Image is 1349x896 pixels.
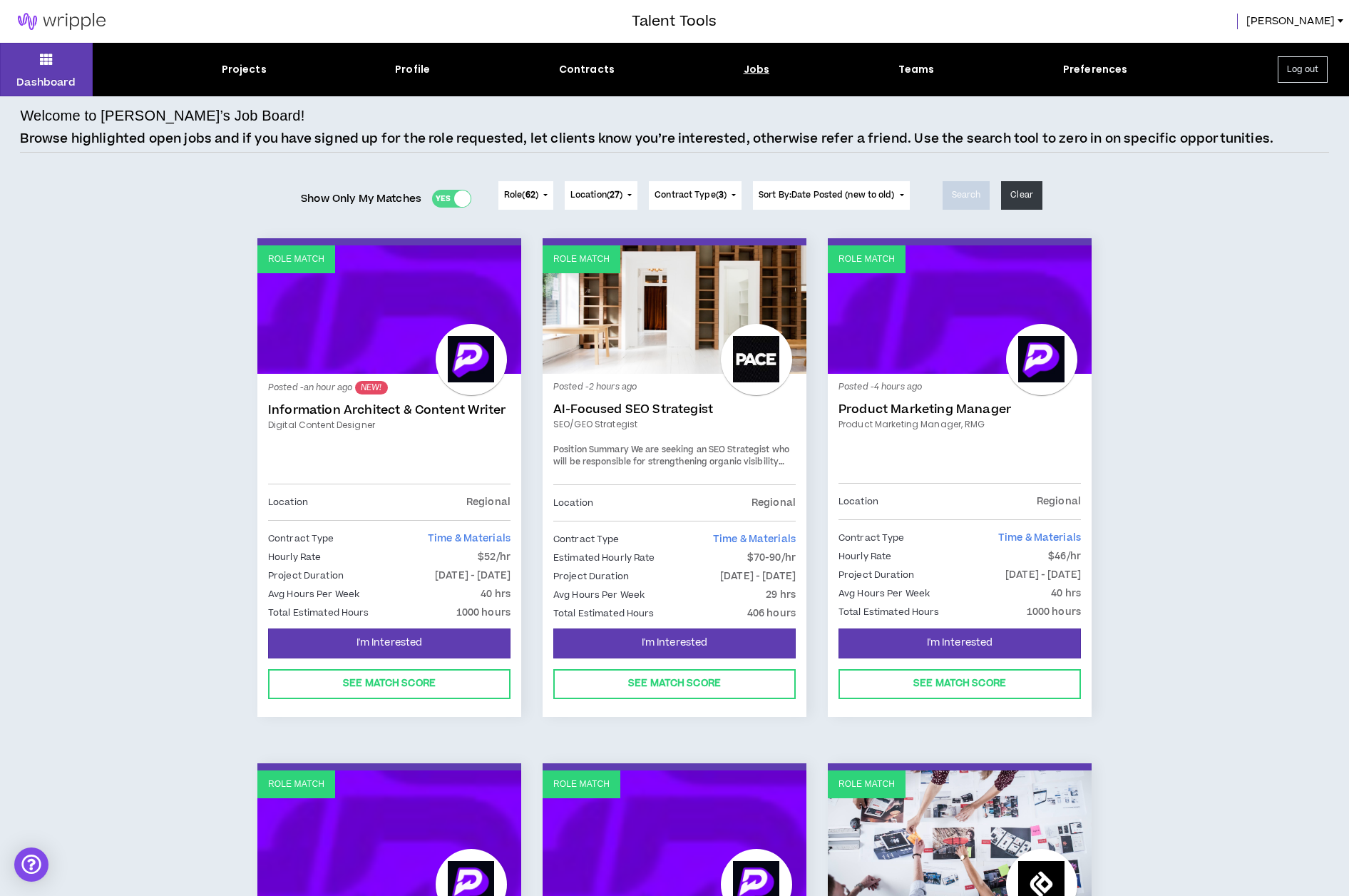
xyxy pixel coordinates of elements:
p: Project Duration [553,569,629,584]
p: $46/hr [1048,549,1081,564]
span: Time & Materials [998,531,1081,545]
p: Total Estimated Hours [553,606,655,621]
a: Product Marketing Manager, RMG [838,418,1081,431]
p: Total Estimated Hours [268,605,369,621]
span: 3 [719,189,724,201]
p: Contract Type [838,530,905,546]
strong: Position Summary [553,444,629,456]
span: Contract Type ( ) [655,189,727,202]
p: 1000 hours [456,605,511,621]
button: Location(27) [565,181,637,210]
a: Role Match [543,245,806,374]
button: See Match Score [553,669,796,699]
a: Role Match [257,245,521,374]
p: Posted - 4 hours ago [838,381,1081,394]
p: Contract Type [553,531,620,547]
button: Role(62) [498,181,553,210]
button: I'm Interested [838,628,1081,658]
p: Avg Hours Per Week [838,586,930,601]
span: [PERSON_NAME] [1246,14,1335,29]
button: Log out [1278,56,1328,83]
p: $70-90/hr [747,550,796,566]
h3: Talent Tools [632,11,717,32]
p: Dashboard [16,75,76,90]
p: Location [268,494,308,510]
p: Total Estimated Hours [838,604,940,620]
span: We are seeking an SEO Strategist who will be responsible for strengthening organic visibility and... [553,444,789,594]
p: 40 hrs [1051,586,1081,601]
h4: Welcome to [PERSON_NAME]’s Job Board! [20,105,304,126]
p: Avg Hours Per Week [553,587,645,603]
p: 1000 hours [1027,604,1081,620]
div: Teams [898,62,935,77]
p: [DATE] - [DATE] [435,568,511,584]
p: [DATE] - [DATE] [1005,567,1081,583]
p: Hourly Rate [268,549,321,565]
button: I'm Interested [268,628,511,658]
span: I'm Interested [357,636,423,650]
p: Browse highlighted open jobs and if you have signed up for the role requested, let clients know y... [20,130,1273,148]
a: Product Marketing Manager [838,402,1081,417]
p: Role Match [268,253,324,266]
span: Show Only My Matches [301,188,421,210]
p: Regional [466,494,511,510]
div: Preferences [1063,62,1128,77]
sup: NEW! [355,381,387,394]
button: Contract Type(3) [649,181,742,210]
span: I'm Interested [642,636,708,650]
p: 29 hrs [766,587,796,603]
p: Project Duration [268,568,344,584]
span: Sort By: Date Posted (new to old) [759,189,895,201]
span: I'm Interested [927,636,993,650]
p: Role Match [268,778,324,791]
button: See Match Score [838,669,1081,699]
p: Project Duration [838,567,914,583]
p: Estimated Hourly Rate [553,550,655,566]
p: 406 hours [747,606,796,621]
span: 62 [525,189,535,201]
span: Location ( ) [570,189,622,202]
p: Role Match [553,778,610,791]
button: Clear [1001,181,1042,210]
a: AI-Focused SEO Strategist [553,402,796,417]
button: See Match Score [268,669,511,699]
p: Posted - an hour ago [268,381,511,394]
p: Regional [1037,494,1081,509]
div: Contracts [559,62,615,77]
p: Role Match [553,253,610,266]
p: Regional [752,495,796,511]
button: Search [943,181,990,210]
button: Sort By:Date Posted (new to old) [753,181,910,210]
a: Information Architect & Content Writer [268,403,511,417]
p: Contract Type [268,531,334,546]
span: Time & Materials [713,532,796,546]
p: Avg Hours Per Week [268,586,359,602]
a: Role Match [828,245,1092,374]
p: Role Match [838,778,895,791]
div: Profile [395,62,430,77]
div: Projects [222,62,267,77]
p: $52/hr [478,549,511,565]
a: SEO/GEO Strategist [553,418,796,431]
a: Digital Content Designer [268,419,511,432]
p: [DATE] - [DATE] [720,569,796,584]
p: Role Match [838,253,895,266]
p: Posted - 2 hours ago [553,381,796,394]
span: Role ( ) [504,189,538,202]
p: Location [838,494,878,509]
p: 40 hrs [481,586,511,602]
button: I'm Interested [553,628,796,658]
p: Location [553,495,593,511]
p: Hourly Rate [838,549,891,564]
span: 27 [610,189,620,201]
span: Time & Materials [428,531,511,546]
div: Open Intercom Messenger [14,847,48,882]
